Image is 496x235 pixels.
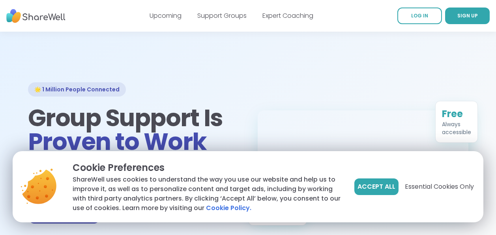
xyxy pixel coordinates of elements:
div: Free [442,108,471,120]
span: SIGN UP [457,12,478,19]
a: Cookie Policy. [206,203,251,213]
p: ShareWell uses cookies to understand the way you use our website and help us to improve it, as we... [73,175,342,213]
p: Cookie Preferences [73,161,342,175]
a: Upcoming [150,11,182,20]
a: Expert Coaching [262,11,313,20]
img: ShareWell Nav Logo [6,5,66,27]
a: Support Groups [197,11,247,20]
a: LOG IN [397,8,442,24]
button: Accept All [354,178,399,195]
h1: Group Support Is [28,106,239,154]
a: SIGN UP [445,8,490,24]
span: LOG IN [411,12,428,19]
span: Proven to Work [28,125,207,158]
span: Accept All [357,182,395,191]
div: 🌟 1 Million People Connected [28,82,126,97]
span: Essential Cookies Only [405,182,474,191]
div: Always accessible [442,120,471,136]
